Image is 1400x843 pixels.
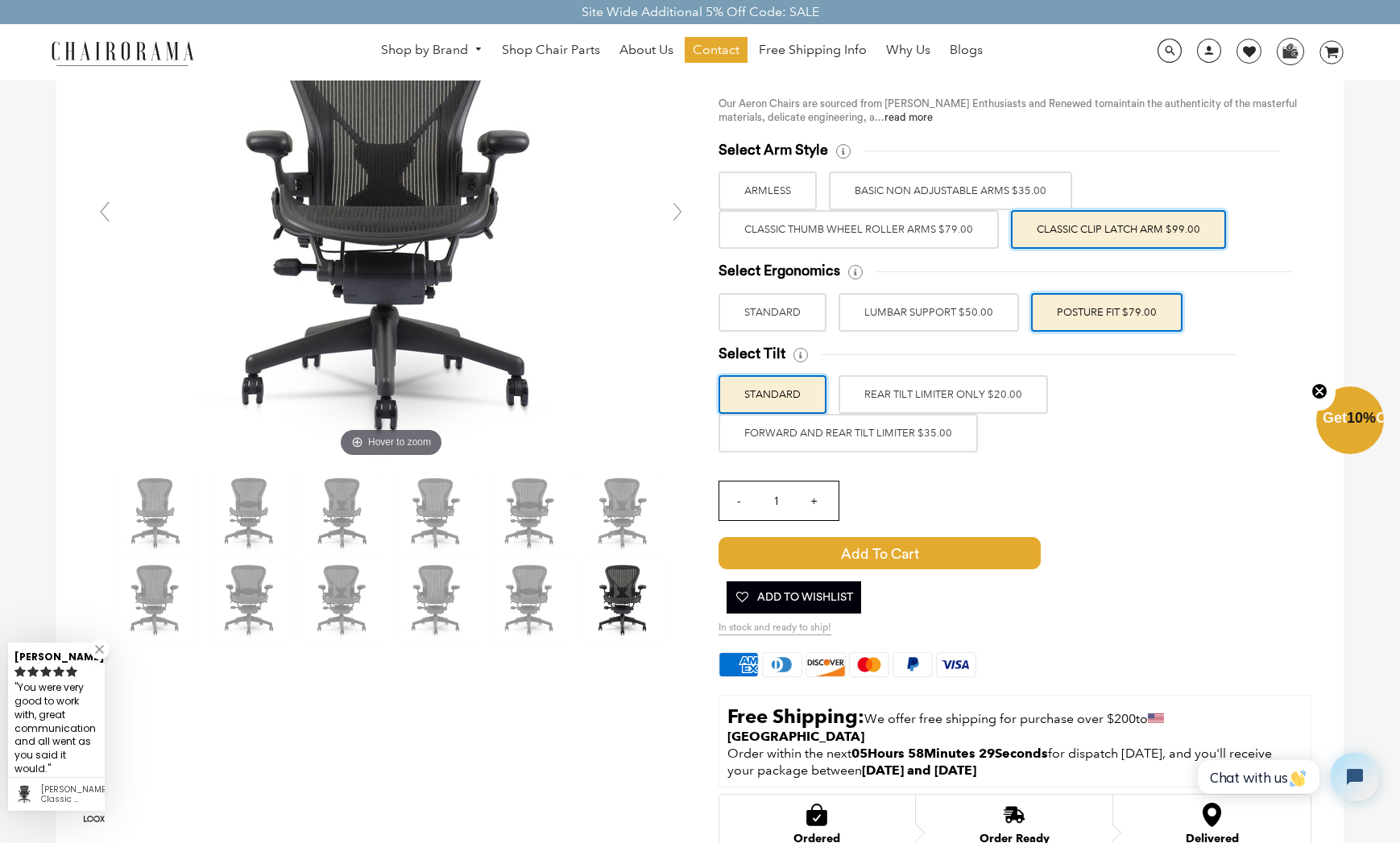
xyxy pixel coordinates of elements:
label: LUMBAR SUPPORT $50.00 [839,293,1019,332]
strong: Free Shipping: [727,705,864,728]
span: Select Tilt [719,345,785,363]
strong: [GEOGRAPHIC_DATA] [727,729,864,744]
p: Order within the next for dispatch [DATE], and you'll receive your package between [727,746,1303,779]
img: Herman Miller Classic Aeron Chair | Black | Size C - chairorama [396,560,477,640]
span: About Us [619,42,673,59]
img: Herman Miller Classic Aeron Chair | Black | Size C - chairorama [583,473,664,553]
a: Shop Chair Parts [494,37,608,63]
span: Shop Chair Parts [502,42,600,59]
img: Herman Miller Classic Aeron Chair | Black | Size C - chairorama [116,560,197,640]
svg: rating icon full [66,666,77,677]
span: Contact [693,42,739,59]
a: Contact [685,37,748,63]
label: STANDARD [719,293,826,332]
button: Add To Wishlist [727,581,861,614]
span: Add To Wishlist [735,581,853,614]
a: read more [884,112,933,122]
img: Herman Miller Classic Aeron Chair | Black | Size C - chairorama [490,560,570,640]
div: Herman Miller Classic Aeron Chair | Black | Size C [41,785,98,804]
svg: rating icon full [53,666,64,677]
img: Herman Miller Classic Aeron Chair | Black | Size C - chairorama [583,560,664,640]
span: Select Arm Style [719,141,828,159]
span: 10% [1347,410,1376,426]
span: We offer free shipping for purchase over $200 [864,711,1136,726]
label: Classic Thumb Wheel Roller Arms $79.00 [719,210,999,249]
label: BASIC NON ADJUSTABLE ARMS $35.00 [829,171,1072,210]
a: Free Shipping Info [751,37,875,63]
p: to [727,704,1303,746]
img: WhatsApp_Image_2024-07-12_at_16.23.01.webp [1278,39,1303,63]
label: POSTURE FIT $79.00 [1031,293,1183,332]
label: REAR TILT LIMITER ONLY $20.00 [839,375,1048,414]
span: Get Off [1323,410,1397,426]
label: ARMLESS [719,171,817,210]
svg: rating icon full [40,666,52,677]
span: 05Hours 58Minutes 29Seconds [851,746,1048,761]
span: Why Us [886,42,930,59]
a: Shop by Brand [373,38,491,63]
span: Our Aeron Chairs are sourced from [PERSON_NAME] Enthusiasts and Renewed to [719,98,1104,109]
input: + [795,481,834,520]
img: chairorama [42,39,203,67]
label: FORWARD AND REAR TILT LIMITER $35.00 [719,414,978,452]
div: [PERSON_NAME] [14,644,98,664]
a: Blogs [942,37,991,63]
img: Herman Miller Classic Aeron Chair | Black | Size C - chairorama [490,473,570,553]
button: Close teaser [1303,374,1336,411]
img: Herman Miller Classic Aeron Chair | Black | Size C - chairorama [303,473,383,553]
div: You were very good to work with, great communication and all went as you said it would. [14,680,98,779]
a: Hover to zoom [150,211,633,226]
img: Herman Miller Classic Aeron Chair | Black | Size C - chairorama [209,473,290,553]
span: Blogs [950,42,983,59]
a: About Us [611,37,681,63]
iframe: Tidio Chat [1180,739,1393,815]
span: Select Ergonomics [719,262,840,280]
nav: DesktopNavigation [271,37,1092,67]
input: - [719,481,758,520]
strong: [DATE] and [DATE] [862,762,976,778]
img: Herman Miller Classic Aeron Chair | Black | Size C - chairorama [209,560,290,640]
a: Why Us [878,37,938,63]
img: Herman Miller Classic Aeron Chair | Black | Size C - chairorama [116,473,197,553]
span: Free Shipping Info [759,42,867,59]
img: Herman Miller Classic Aeron Chair | Black | Size C - chairorama [303,560,383,640]
span: In stock and ready to ship! [719,622,831,635]
svg: rating icon full [27,666,39,677]
div: Get10%OffClose teaser [1316,388,1384,456]
label: Classic Clip Latch Arm $99.00 [1011,210,1226,249]
label: STANDARD [719,375,826,414]
button: Add to Cart [719,537,1134,569]
span: Add to Cart [719,537,1041,569]
img: Herman Miller Classic Aeron Chair | Black | Size C - chairorama [396,473,477,553]
svg: rating icon full [14,666,26,677]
